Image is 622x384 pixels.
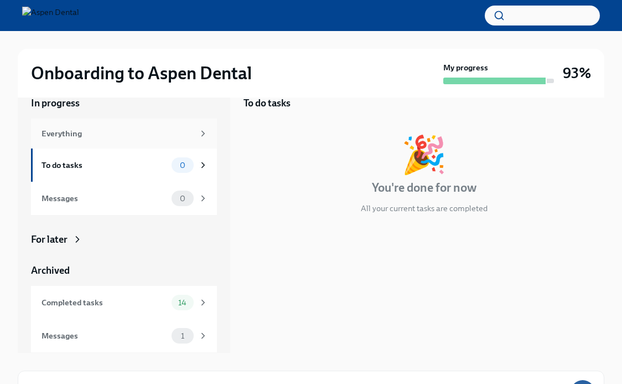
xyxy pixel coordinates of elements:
a: To do tasks0 [31,149,217,182]
div: Messages [42,330,167,342]
span: 0 [173,161,192,170]
a: Everything [31,119,217,149]
div: Everything [42,127,194,140]
h2: Onboarding to Aspen Dental [31,62,252,84]
h5: To do tasks [243,96,291,110]
div: To do tasks [42,159,167,171]
div: Completed tasks [42,296,167,309]
span: 14 [172,299,193,307]
div: Messages [42,192,167,204]
div: For later [31,233,68,246]
a: Messages1 [31,319,217,352]
img: Aspen Dental [22,7,79,24]
span: 1 [174,332,191,340]
h4: You're done for now [372,180,476,196]
div: 🎉 [401,136,447,173]
a: Messages0 [31,182,217,215]
a: In progress [31,96,217,110]
a: Completed tasks14 [31,286,217,319]
a: Archived [31,264,217,277]
p: All your current tasks are completed [361,203,488,214]
a: For later [31,233,217,246]
span: 0 [173,194,192,203]
h3: 93% [563,63,591,83]
strong: My progress [443,62,488,73]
